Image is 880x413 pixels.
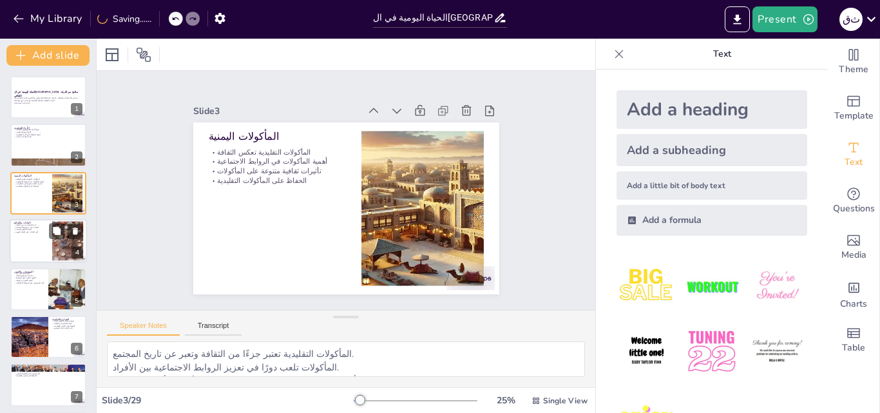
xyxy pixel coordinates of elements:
[543,396,588,406] span: Single View
[14,276,44,279] p: الفنون تعكس تاريخ المجتمع
[14,368,82,370] p: الحرف اليدوية تعكس المهارات
[10,363,86,406] div: 7
[828,271,879,317] div: Add charts and graphs
[71,295,82,307] div: 5
[828,224,879,271] div: Add images, graphics, shapes or video
[725,6,750,32] button: Export to PowerPoint
[10,268,86,311] div: 5
[365,177,496,245] p: المأكولات اليمنية
[72,247,83,259] div: 4
[617,134,807,166] div: Add a subheading
[617,256,676,316] img: 1.jpeg
[71,151,82,163] div: 2
[833,202,875,216] span: Questions
[352,148,481,212] p: تأثيرات ثقافية متنوعة على المأكولات
[14,102,82,104] p: Generated with [URL]
[14,375,82,378] p: الحفاظ على الحرف التقليدية
[828,39,879,85] div: Change the overall theme
[71,103,82,115] div: 1
[682,256,741,316] img: 2.jpeg
[747,322,807,381] img: 6.jpeg
[14,180,48,183] p: أهمية المأكولات في الروابط الاجتماعية
[71,199,82,211] div: 3
[752,6,817,32] button: Present
[14,126,82,130] p: الأزياء التقليدية
[14,370,82,373] p: أهمية الحرف في الهوية الثقافية
[14,231,48,234] p: تأثير العادات على الحياة اليومية
[348,139,477,204] p: الحفاظ على المأكولات التقليدية
[14,224,48,227] p: كرم الضيافة جزء من الثقافة
[68,224,83,239] button: Delete Slide
[6,45,90,66] button: Add slide
[14,269,44,273] p: الموسيقى والفنون
[629,39,815,70] p: Text
[356,157,485,221] p: أهمية المأكولات في الروابط الاجتماعية
[10,316,86,358] div: 6
[102,44,122,65] div: Layout
[747,256,807,316] img: 3.jpeg
[682,322,741,381] img: 5.jpeg
[490,394,521,407] div: 25 %
[839,8,863,31] div: ث ق
[107,322,180,336] button: Speaker Notes
[14,272,44,276] p: الموسيقى تعبر عن [DEMOGRAPHIC_DATA]
[97,13,151,25] div: Saving......
[14,282,44,284] p: تأثير الموسيقى على الروابط الاجتماعية
[71,343,82,354] div: 6
[828,178,879,224] div: Get real-time input from your audience
[52,322,82,325] p: أهمية العمارة في الثقافة
[14,373,82,376] p: تأثير الحرف على الاقتصاد المحلي
[102,394,354,407] div: Slide 3 / 29
[14,178,48,180] p: المأكولات التقليدية تعكس الثقافة
[14,174,48,178] p: المأكولات اليمنية
[10,219,87,263] div: 4
[52,327,82,330] p: تأثير العمارة على المجتمع
[52,325,82,327] p: الحفاظ على العمارة التقليدية
[14,131,82,133] p: الأزياء كوسيلة للتعبير
[10,76,86,119] div: 1
[845,155,863,169] span: Text
[842,341,865,355] span: Table
[617,322,676,381] img: 4.jpeg
[828,85,879,131] div: Add ready made slides
[617,171,807,200] div: Add a little bit of body text
[14,97,82,102] p: يتناول هذا العرض التراث الثقافي في [GEOGRAPHIC_DATA]، بما في ذلك العادات والتقاليد، الأزياء، الأط...
[363,195,521,274] div: Slide 3
[373,8,493,27] input: Insert title
[828,131,879,178] div: Add text boxes
[10,124,86,166] div: 2
[14,133,82,136] p: أهمية الحفاظ على الأزياء التقليدية
[839,6,863,32] button: ث ق
[14,135,82,138] p: تأثير البيئة على الأزياء
[834,109,874,123] span: Template
[10,172,86,215] div: 3
[10,8,88,29] button: My Library
[840,297,867,311] span: Charts
[52,318,82,322] p: العمارة التقليدية
[136,47,151,62] span: Position
[14,226,48,229] p: العادات تعزز الروابط الاجتماعية
[14,229,48,231] p: أهمية الأخلاق الحميدة
[14,279,44,282] p: أهمية الفنون في الهوية
[828,317,879,363] div: Add a table
[14,91,78,98] strong: الحياة اليومية في ال[GEOGRAPHIC_DATA]: ملامح من التراث الثقافي
[359,165,489,229] p: المأكولات التقليدية تعكس الثقافة
[49,224,64,239] button: Duplicate Slide
[14,183,48,186] p: تأثيرات ثقافية متنوعة على المأكولات
[841,248,866,262] span: Media
[14,221,48,225] p: العادات والتقاليد
[52,320,82,323] p: تصاميم العمارة تعكس البيئة
[14,365,82,369] p: الحرف اليدوية
[71,391,82,403] div: 7
[14,185,48,187] p: الحفاظ على المأكولات التقليدية
[107,341,585,377] textarea: المأكولات التقليدية تعتبر جزءًا من الثقافة وتعبر عن تاريخ المجتمع. المأكولات تلعب دورًا في تعزيز ...
[14,128,82,131] p: تنوع الأزياء يعكس الهوية الثقافية
[617,90,807,129] div: Add a heading
[185,322,242,336] button: Transcript
[617,205,807,236] div: Add a formula
[839,62,868,77] span: Theme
